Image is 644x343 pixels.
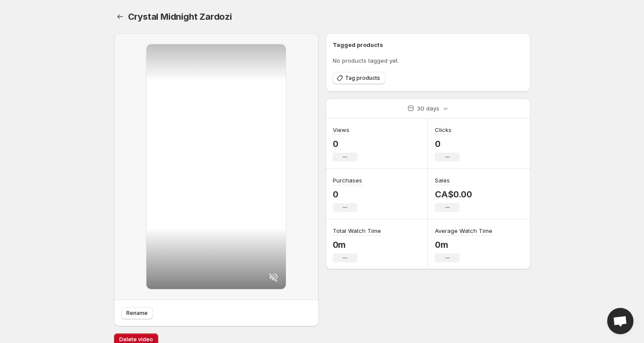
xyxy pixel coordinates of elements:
span: Tag products [345,75,380,82]
p: CA$0.00 [435,189,472,200]
p: 0m [435,239,492,250]
span: Rename [126,310,148,317]
h3: Sales [435,176,450,185]
span: Delete video [119,336,153,343]
button: Tag products [333,72,385,84]
button: Rename [121,307,153,319]
p: 0 [333,189,362,200]
h3: Views [333,125,349,134]
p: 0 [435,139,459,149]
h3: Clicks [435,125,452,134]
h6: Tagged products [333,40,523,49]
button: Settings [114,11,126,23]
div: Open chat [607,308,633,334]
h3: Purchases [333,176,362,185]
h3: Average Watch Time [435,226,492,235]
p: No products tagged yet. [333,56,523,65]
p: 30 days [417,104,439,113]
h3: Total Watch Time [333,226,381,235]
p: 0 [333,139,357,149]
p: 0m [333,239,381,250]
span: Crystal Midnight Zardozi [128,11,232,22]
